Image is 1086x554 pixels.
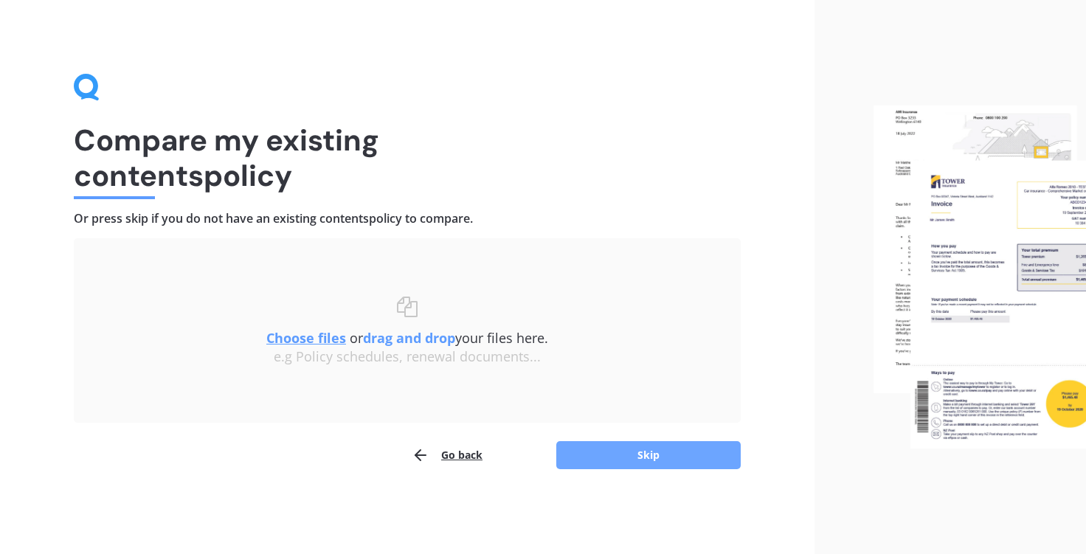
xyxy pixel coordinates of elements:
[74,122,741,193] h1: Compare my existing contents policy
[556,441,741,469] button: Skip
[266,329,346,347] u: Choose files
[412,440,483,470] button: Go back
[266,329,548,347] span: or your files here.
[874,105,1086,449] img: files.webp
[363,329,455,347] b: drag and drop
[103,349,711,365] div: e.g Policy schedules, renewal documents...
[74,211,741,226] h4: Or press skip if you do not have an existing contents policy to compare.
